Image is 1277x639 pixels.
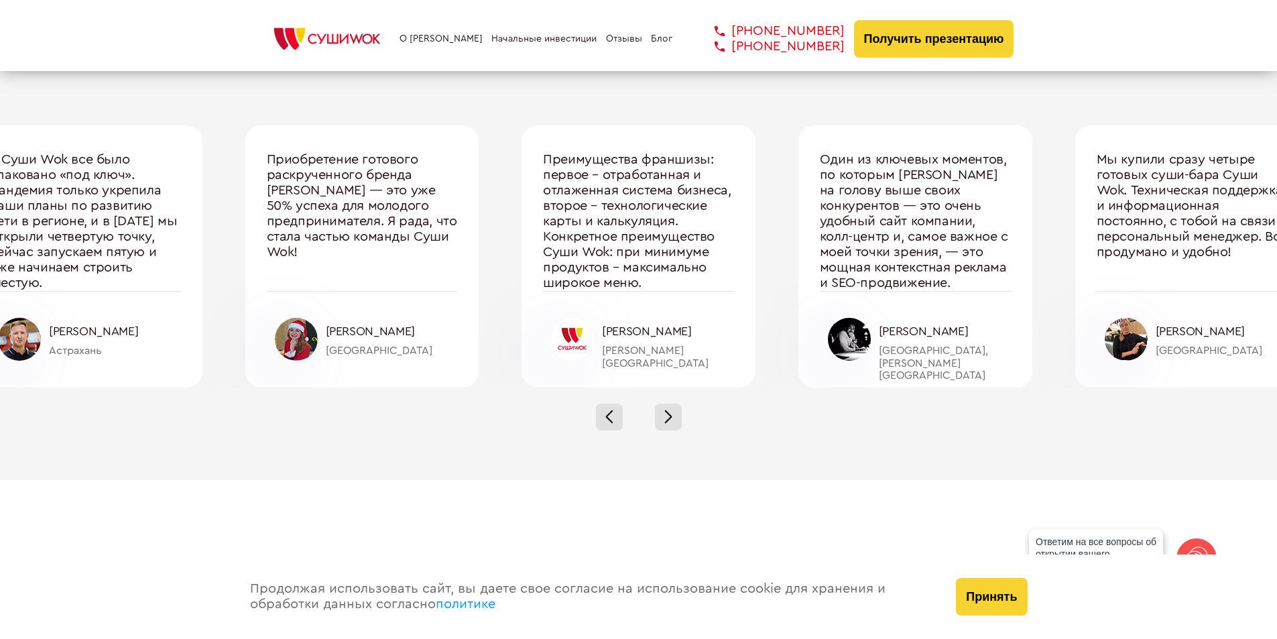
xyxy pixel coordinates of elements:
div: Продолжая использовать сайт, вы даете свое согласие на использование cookie для хранения и обрабо... [237,555,943,639]
div: [GEOGRAPHIC_DATA], [PERSON_NAME][GEOGRAPHIC_DATA] [879,345,1011,382]
div: [PERSON_NAME] [326,325,458,339]
div: Ответим на все вопросы об открытии вашего [PERSON_NAME]! [1029,529,1163,579]
div: [PERSON_NAME] [602,325,734,339]
div: [PERSON_NAME] [49,325,181,339]
a: [PHONE_NUMBER] [694,39,845,54]
div: Преимущества франшизы: первое – отработанная и отлаженная система бизнеса, второе – технологическ... [543,152,734,291]
div: [GEOGRAPHIC_DATA] [326,345,458,357]
a: политике [436,597,495,611]
a: Начальные инвестиции [491,34,597,44]
a: О [PERSON_NAME] [400,34,483,44]
div: Один из ключевых моментов, по которым [PERSON_NAME] на голову выше своих конкурентов — это очень ... [820,152,1011,291]
button: Получить презентацию [854,20,1014,58]
div: Астрахань [49,345,181,357]
a: Блог [651,34,672,44]
div: [PERSON_NAME] [879,325,1011,339]
div: [PERSON_NAME][GEOGRAPHIC_DATA] [602,345,734,369]
a: Отзывы [606,34,642,44]
div: Приобретение готового раскрученного бренда [PERSON_NAME] — это уже 50% успеха для молодого предпр... [267,152,458,291]
img: СУШИWOK [263,24,391,54]
a: [PHONE_NUMBER] [694,23,845,39]
button: Принять [956,578,1027,616]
